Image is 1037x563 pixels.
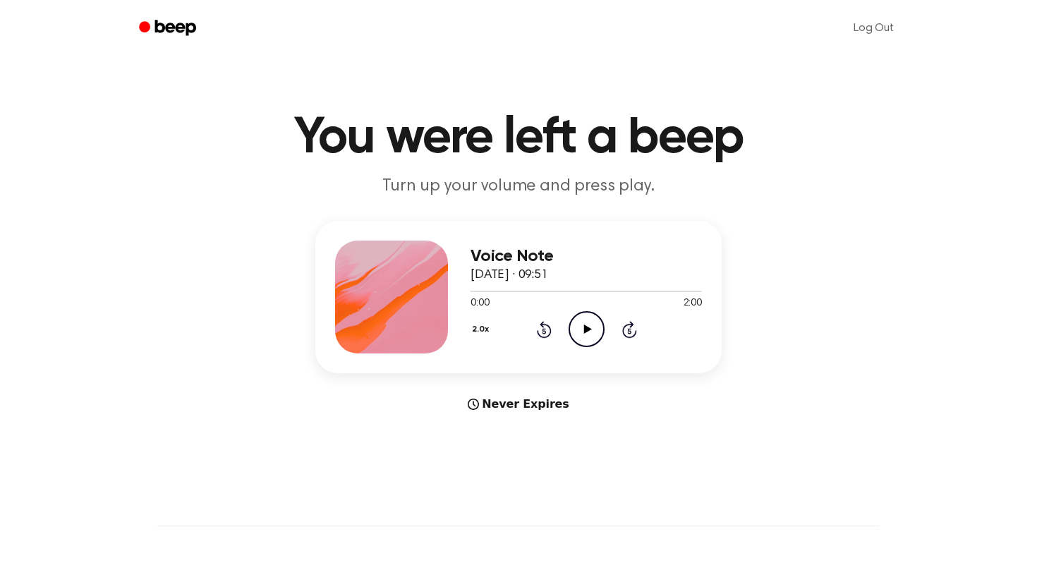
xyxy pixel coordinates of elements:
[684,296,702,311] span: 2:00
[471,317,494,341] button: 2.0x
[129,15,209,42] a: Beep
[471,296,489,311] span: 0:00
[471,247,702,266] h3: Voice Note
[471,269,548,281] span: [DATE] · 09:51
[315,396,722,413] div: Never Expires
[157,113,880,164] h1: You were left a beep
[839,11,908,45] a: Log Out
[248,175,789,198] p: Turn up your volume and press play.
